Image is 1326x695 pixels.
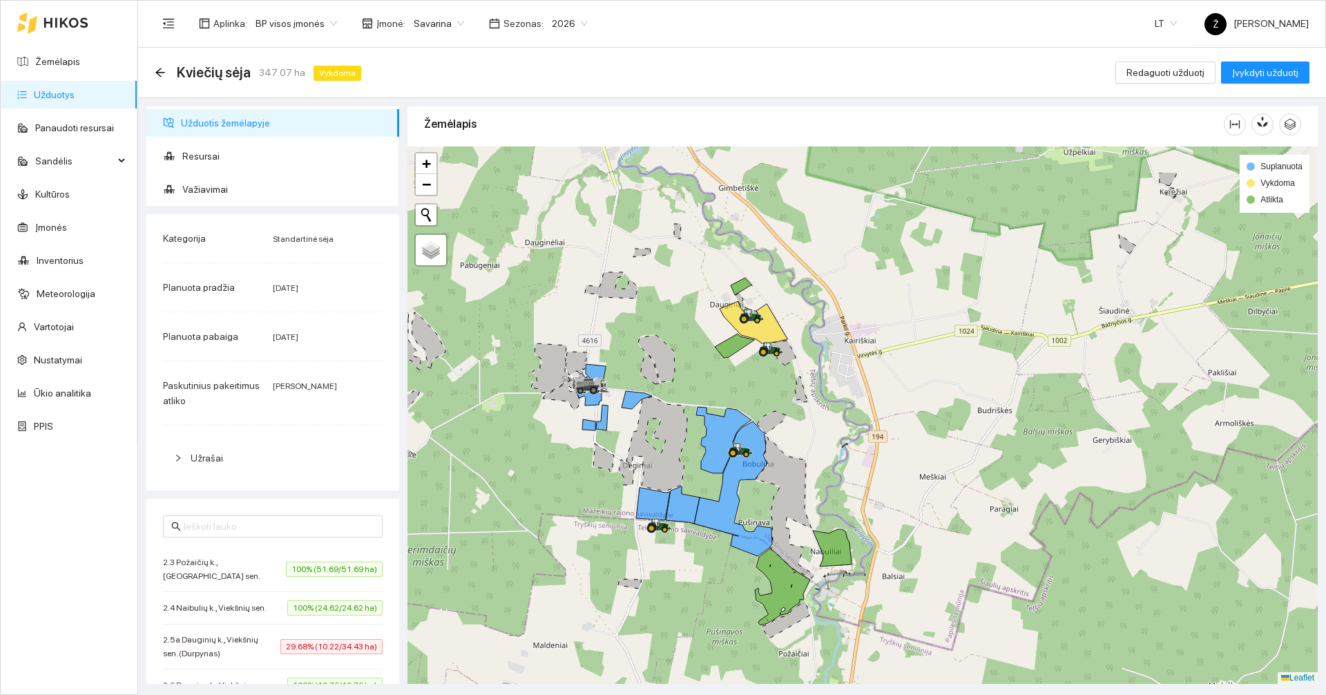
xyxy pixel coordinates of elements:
span: [DATE] [273,283,298,293]
span: 29.68% (10.22/34.43 ha) [280,639,383,654]
span: 2.3 Požaičių k., [GEOGRAPHIC_DATA] sen. [163,555,286,583]
a: Zoom out [416,174,436,195]
span: Suplanuota [1260,162,1303,171]
span: Ž [1213,13,1219,35]
span: − [422,175,431,193]
span: [PERSON_NAME] [273,381,337,391]
button: Įvykdyti užduotį [1221,61,1309,84]
span: Redaguoti užduotį [1126,65,1204,80]
a: Ūkio analitika [34,388,91,399]
span: arrow-left [155,67,166,78]
span: Aplinka : [213,16,247,31]
span: Užduotis žemėlapyje [181,109,388,137]
span: Vykdoma [1260,178,1295,188]
span: Kategorija [163,233,206,244]
span: right [174,454,182,462]
span: BP visos įmonės [256,13,337,34]
span: + [422,155,431,172]
a: Redaguoti užduotį [1115,67,1215,78]
span: Užrašai [191,453,223,464]
span: menu-fold [162,17,175,30]
span: calendar [489,18,500,29]
a: Žemėlapis [35,56,80,67]
span: 100% (24.62/24.62 ha) [287,600,383,616]
a: Leaflet [1281,673,1314,683]
span: Sezonas : [503,16,544,31]
span: shop [362,18,373,29]
a: Nustatymai [34,354,82,365]
span: Važiavimai [182,175,388,203]
span: 2.5a Dauginių k., Viekšnių sen. (Durpynas) [163,633,280,660]
div: Atgal [155,67,166,79]
span: Planuota pradžia [163,282,235,293]
span: 2026 [552,13,588,34]
a: Meteorologija [37,288,95,299]
a: PPIS [34,421,53,432]
span: [DATE] [273,332,298,342]
button: column-width [1224,113,1246,135]
a: Layers [416,235,446,265]
a: Užduotys [34,89,75,100]
a: Zoom in [416,153,436,174]
span: column-width [1224,119,1245,130]
button: Initiate a new search [416,204,436,225]
span: Atlikta [1260,195,1283,204]
span: Standartinė sėja [273,234,334,244]
span: 2.6 Dauginų k., Viekšnių sen. [163,678,274,692]
input: Ieškoti lauko [184,519,374,534]
button: menu-fold [155,10,182,37]
span: Paskutinius pakeitimus atliko [163,380,260,406]
span: 2.4 Naibulių k., Viekšnių sen. [163,601,273,615]
span: 347.07 ha [259,65,305,80]
a: Inventorius [37,255,84,266]
span: Planuota pabaiga [163,331,238,342]
a: Įmonės [35,222,67,233]
a: Vartotojai [34,321,74,332]
span: [PERSON_NAME] [1204,18,1309,29]
span: Resursai [182,142,388,170]
span: Savarina [414,13,464,34]
button: Redaguoti užduotį [1115,61,1215,84]
span: Kviečių sėja [177,61,251,84]
span: layout [199,18,210,29]
span: 100% (51.69/51.69 ha) [286,562,383,577]
a: Kultūros [35,189,70,200]
span: Įvykdyti užduotį [1232,65,1298,80]
span: 100% (10.76/10.76 ha) [287,678,383,693]
div: Užrašai [163,442,383,474]
span: Sandėlis [35,147,114,175]
span: Įmonė : [376,16,405,31]
span: search [171,522,181,531]
span: Vykdoma [314,66,361,81]
span: LT [1155,13,1177,34]
div: Žemėlapis [424,104,1224,144]
a: Panaudoti resursai [35,122,114,133]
